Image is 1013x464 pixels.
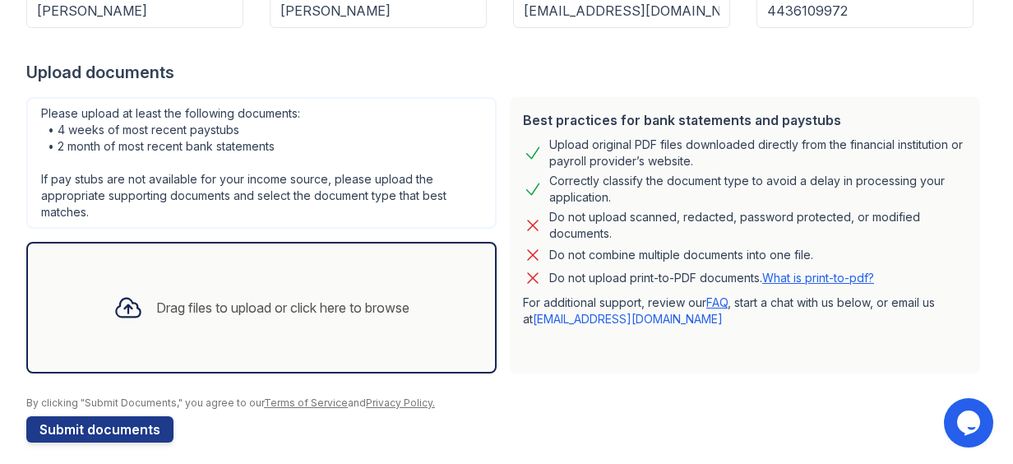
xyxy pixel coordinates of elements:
[26,61,987,84] div: Upload documents
[549,270,874,286] p: Do not upload print-to-PDF documents.
[549,137,967,169] div: Upload original PDF files downloaded directly from the financial institution or payroll provider’...
[549,245,813,265] div: Do not combine multiple documents into one file.
[26,97,497,229] div: Please upload at least the following documents: • 4 weeks of most recent paystubs • 2 month of mo...
[549,173,967,206] div: Correctly classify the document type to avoid a delay in processing your application.
[944,398,997,448] iframe: chat widget
[523,110,967,130] div: Best practices for bank statements and paystubs
[264,397,348,409] a: Terms of Service
[26,397,987,410] div: By clicking "Submit Documents," you agree to our and
[706,295,728,309] a: FAQ
[549,209,967,242] div: Do not upload scanned, redacted, password protected, or modified documents.
[26,416,173,443] button: Submit documents
[762,271,874,285] a: What is print-to-pdf?
[523,295,967,327] p: For additional support, review our , start a chat with us below, or email us at
[156,298,409,318] div: Drag files to upload or click here to browse
[366,397,435,409] a: Privacy Policy.
[533,312,723,326] a: [EMAIL_ADDRESS][DOMAIN_NAME]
